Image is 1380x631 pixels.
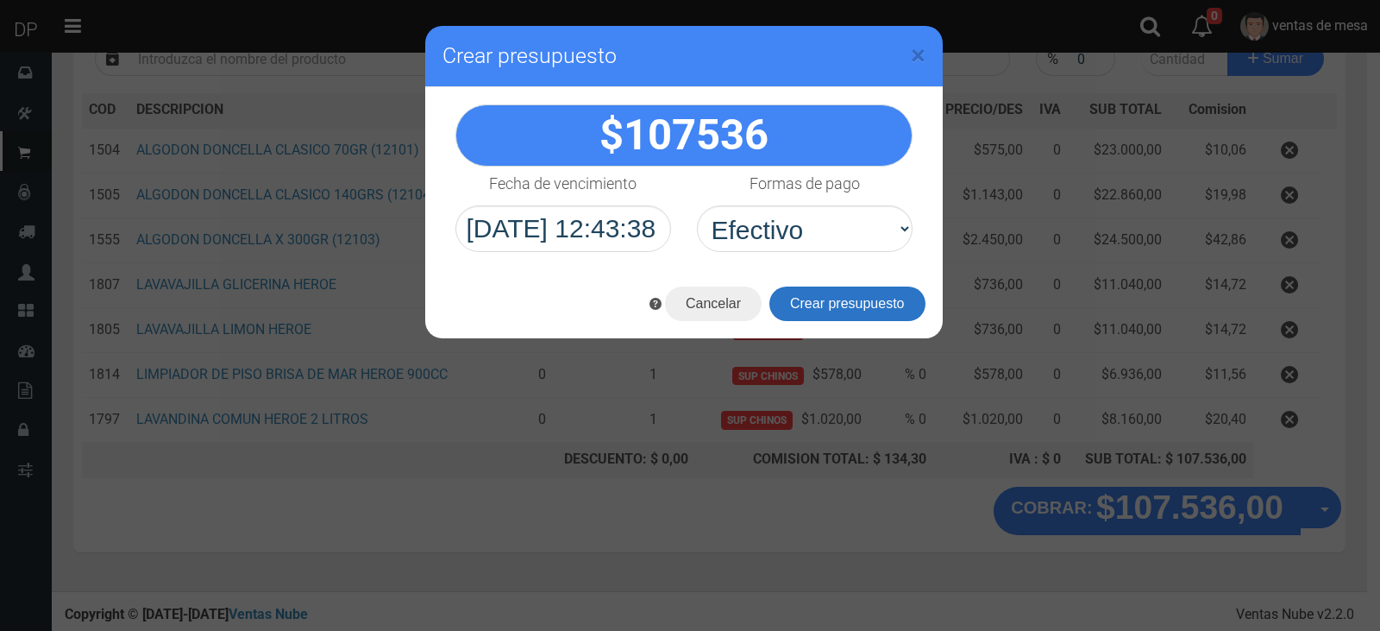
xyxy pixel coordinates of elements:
[750,175,860,192] h4: Formas de pago
[665,287,762,321] button: Cancelar
[911,41,925,69] button: Close
[911,39,925,72] span: ×
[769,287,925,321] button: Crear presupuesto
[624,110,768,160] span: 107536
[489,175,637,192] h4: Fecha de vencimiento
[599,110,768,160] strong: $
[442,43,925,69] h3: Crear presupuesto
